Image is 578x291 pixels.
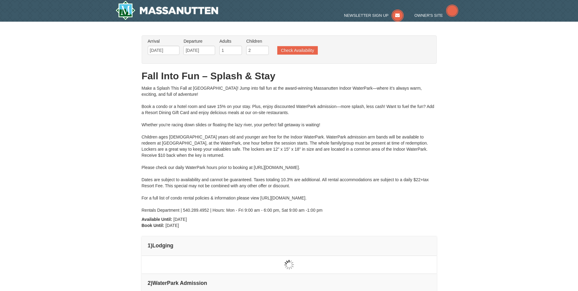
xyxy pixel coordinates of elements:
a: Owner's Site [414,13,458,18]
a: Massanutten Resort [115,1,218,20]
span: Owner's Site [414,13,443,18]
label: Adults [219,38,242,44]
span: [DATE] [173,217,187,222]
h4: 2 WaterPark Admission [148,280,431,286]
label: Departure [183,38,215,44]
img: wait gif [284,260,294,270]
strong: Book Until: [142,223,165,228]
div: Make a Splash This Fall at [GEOGRAPHIC_DATA]! Jump into fall fun at the award-winning Massanutten... [142,85,437,213]
a: Newsletter Sign Up [344,13,404,18]
h1: Fall Into Fun – Splash & Stay [142,70,437,82]
button: Check Availability [277,46,318,55]
span: ) [151,280,152,286]
span: [DATE] [165,223,179,228]
label: Arrival [148,38,179,44]
label: Children [246,38,269,44]
span: Newsletter Sign Up [344,13,388,18]
span: ) [151,242,152,249]
img: Massanutten Resort Logo [115,1,218,20]
h4: 1 Lodging [148,242,431,249]
strong: Available Until: [142,217,172,222]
